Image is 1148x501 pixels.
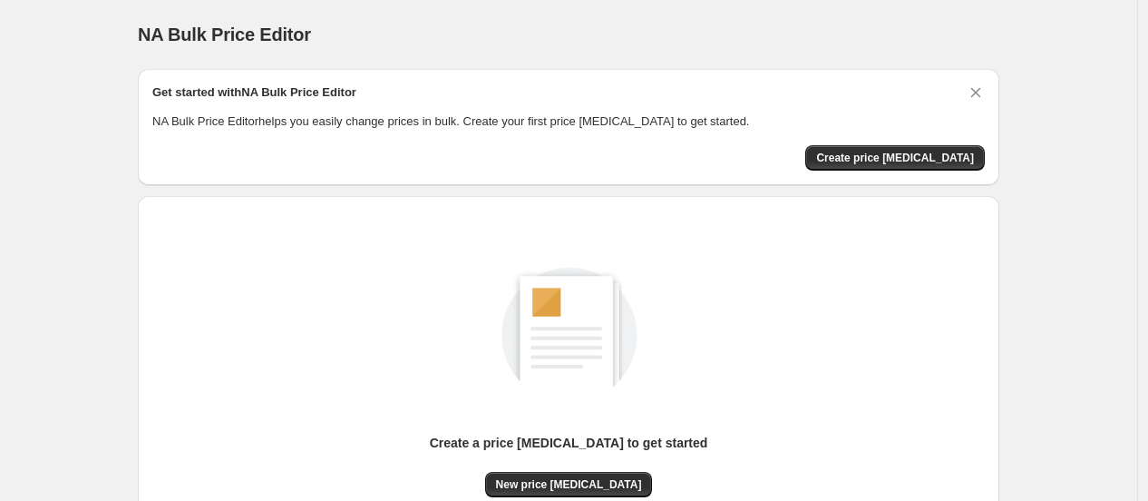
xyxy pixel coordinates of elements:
[485,472,653,497] button: New price [MEDICAL_DATA]
[496,477,642,492] span: New price [MEDICAL_DATA]
[430,434,708,452] p: Create a price [MEDICAL_DATA] to get started
[805,145,985,171] button: Create price change job
[967,83,985,102] button: Dismiss card
[152,113,985,131] p: NA Bulk Price Editor helps you easily change prices in bulk. Create your first price [MEDICAL_DAT...
[152,83,356,102] h2: Get started with NA Bulk Price Editor
[816,151,974,165] span: Create price [MEDICAL_DATA]
[138,25,311,44] span: NA Bulk Price Editor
